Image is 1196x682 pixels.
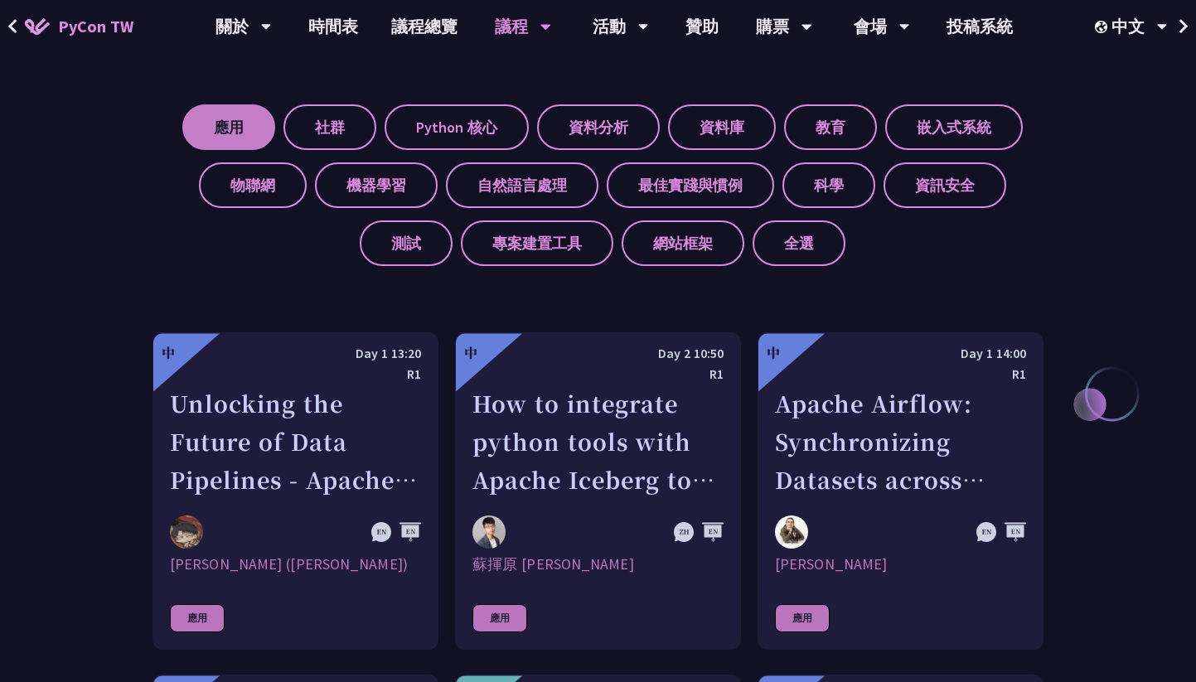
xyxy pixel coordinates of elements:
div: Day 1 14:00 [775,343,1026,364]
label: 物聯網 [199,162,307,208]
label: 應用 [182,104,275,150]
label: 自然語言處理 [446,162,598,208]
label: 機器學習 [315,162,438,208]
label: 嵌入式系統 [885,104,1023,150]
div: Apache Airflow: Synchronizing Datasets across Multiple instances [775,385,1026,499]
label: 全選 [753,220,845,266]
div: 應用 [472,604,527,632]
label: Python 核心 [385,104,529,150]
img: 李唯 (Wei Lee) [170,515,203,549]
div: [PERSON_NAME] [775,554,1026,574]
div: [PERSON_NAME] ([PERSON_NAME]) [170,554,421,574]
img: Sebastien Crocquevieille [775,515,808,549]
div: Day 1 13:20 [170,343,421,364]
span: PyCon TW [58,14,133,39]
div: How to integrate python tools with Apache Iceberg to build ETLT pipeline on Shift-Left Architecture [472,385,724,499]
div: 中 [464,343,477,363]
div: R1 [775,364,1026,385]
a: 中 Day 1 13:20 R1 Unlocking the Future of Data Pipelines - Apache Airflow 3 李唯 (Wei Lee) [PERSON_N... [153,332,438,650]
label: 網站框架 [622,220,744,266]
div: R1 [170,364,421,385]
div: 蘇揮原 [PERSON_NAME] [472,554,724,574]
label: 資訊安全 [884,162,1006,208]
a: PyCon TW [8,6,150,47]
div: 應用 [775,604,830,632]
div: Unlocking the Future of Data Pipelines - Apache Airflow 3 [170,385,421,499]
label: 資料分析 [537,104,660,150]
label: 資料庫 [668,104,776,150]
a: 中 Day 1 14:00 R1 Apache Airflow: Synchronizing Datasets across Multiple instances Sebastien Crocq... [758,332,1043,650]
label: 教育 [784,104,877,150]
div: 中 [162,343,175,363]
img: 蘇揮原 Mars Su [472,515,506,549]
label: 最佳實踐與慣例 [607,162,774,208]
label: 測試 [360,220,453,266]
label: 專案建置工具 [461,220,613,266]
a: 中 Day 2 10:50 R1 How to integrate python tools with Apache Iceberg to build ETLT pipeline on Shif... [455,332,741,650]
img: Home icon of PyCon TW 2025 [25,18,50,35]
div: 中 [767,343,780,363]
img: Locale Icon [1095,21,1111,33]
label: 科學 [782,162,875,208]
div: Day 2 10:50 [472,343,724,364]
div: R1 [472,364,724,385]
div: 應用 [170,604,225,632]
label: 社群 [283,104,376,150]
